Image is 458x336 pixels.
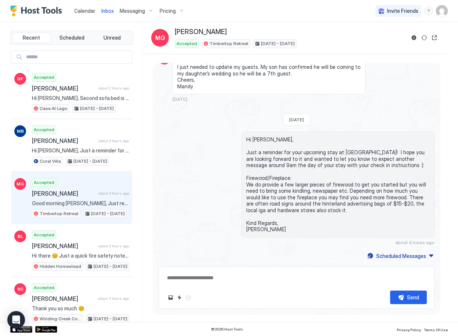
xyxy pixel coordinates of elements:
span: Casa Al Lago [40,105,68,112]
span: Terms Of Use [424,328,448,332]
button: Quick reply [175,293,184,302]
button: Unread [92,33,131,43]
span: about 3 hours ago [98,139,129,143]
span: Accepted [34,179,54,186]
a: App Store [10,326,32,333]
span: MG [155,33,165,42]
button: Sync reservation [420,33,429,42]
span: [DATE] [289,117,304,122]
span: [PERSON_NAME] [32,190,95,197]
span: [DATE] - [DATE] [91,210,125,217]
span: [DATE] - [DATE] [94,315,127,322]
a: Privacy Policy [397,325,421,333]
span: about 3 hours ago [98,191,129,196]
span: [PERSON_NAME] [32,85,95,92]
span: [DATE] - [DATE] [261,40,295,47]
span: Hi [PERSON_NAME], Just a reminder for your upcoming stay at [GEOGRAPHIC_DATA]! I hope you are loo... [246,136,430,233]
span: Accepted [34,284,54,291]
span: Hi [PERSON_NAME], I just needed to update my guests. My son has confirmed he will be coming to my... [177,58,361,90]
span: about 3 hours ago [98,244,129,248]
span: [DATE] - [DATE] [94,263,127,270]
span: Accepted [177,40,197,47]
div: menu [424,7,433,15]
span: Invite Friends [387,8,418,14]
span: [PERSON_NAME] [32,137,95,144]
button: Open reservation [430,33,439,42]
button: Upload image [166,293,175,302]
span: Coral Villa [40,158,61,165]
span: © 2025 Host Tools [211,327,243,332]
button: Scheduled [52,33,91,43]
span: Inbox [101,8,114,14]
button: Send [390,291,427,304]
span: Unread [103,34,121,41]
span: Hi [PERSON_NAME], Second sofa bed is being set up [DATE] for you. Kind regards, [PERSON_NAME] [32,95,129,101]
span: Accepted [34,74,54,81]
span: [PERSON_NAME] [32,295,95,302]
span: [DATE] - [DATE] [80,105,114,112]
span: Calendar [74,8,95,14]
span: MB [17,128,24,134]
span: MG [17,181,24,187]
span: Pricing [160,8,176,14]
a: Host Tools Logo [10,5,65,16]
span: [PERSON_NAME] [175,28,227,36]
span: Hi there 😊 Just a quick fire safety note in case you need to clean out the indoor fireplace durin... [32,252,129,259]
a: Terms Of Use [424,325,448,333]
input: Input Field [23,51,132,63]
span: Winding Creek Cottage [40,315,81,322]
span: [DATE] [172,96,187,102]
span: SC [17,286,23,292]
span: Hidden Homestead [40,263,81,270]
button: Reservation information [410,33,418,42]
button: Scheduled Messages [366,251,435,261]
div: Scheduled Messages [376,252,426,260]
div: User profile [436,5,448,17]
span: Scheduled [59,34,84,41]
span: Accepted [34,126,54,133]
span: Recent [23,34,40,41]
span: Hi [PERSON_NAME], Just a reminder for your upcoming stay at [GEOGRAPHIC_DATA]. I hope you are loo... [32,147,129,154]
a: Google Play Store [35,326,57,333]
span: BL [18,233,23,240]
span: Timbertop Retreat [40,210,79,217]
span: Thank you so much ☺️ [32,305,129,312]
span: about 3 hours ago [395,240,435,245]
span: Accepted [34,232,54,238]
a: Calendar [74,7,95,15]
span: about 2 hours ago [98,86,129,91]
span: Timbertop Retreat [210,40,248,47]
span: DF [17,75,23,82]
button: Recent [12,33,51,43]
span: about 4 hours ago [98,296,129,301]
span: [DATE] - [DATE] [73,158,107,165]
div: Open Intercom Messenger [7,311,25,329]
span: Good morning [PERSON_NAME], Just reaching out to let you know we are very excited to be staying a... [32,200,129,207]
div: tab-group [10,31,133,45]
span: [PERSON_NAME] [32,242,95,250]
a: Inbox [101,7,114,15]
span: Messaging [120,8,145,14]
span: Privacy Policy [397,328,421,332]
div: Send [407,293,419,301]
